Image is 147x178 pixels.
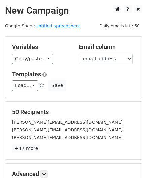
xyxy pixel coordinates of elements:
a: Copy/paste... [12,54,53,64]
a: Daily emails left: 50 [97,23,142,28]
a: Load... [12,80,38,91]
a: Untitled spreadsheet [35,23,80,28]
h5: Email column [79,43,135,51]
h5: Advanced [12,170,135,178]
h5: 50 Recipients [12,108,135,116]
span: Daily emails left: 50 [97,22,142,30]
h5: Variables [12,43,69,51]
small: [PERSON_NAME][EMAIL_ADDRESS][DOMAIN_NAME] [12,120,123,125]
a: Templates [12,71,41,78]
a: +47 more [12,144,40,153]
button: Save [48,80,66,91]
small: [PERSON_NAME][EMAIL_ADDRESS][DOMAIN_NAME] [12,135,123,140]
h2: New Campaign [5,5,142,16]
small: [PERSON_NAME][EMAIL_ADDRESS][DOMAIN_NAME] [12,127,123,132]
small: Google Sheet: [5,23,80,28]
